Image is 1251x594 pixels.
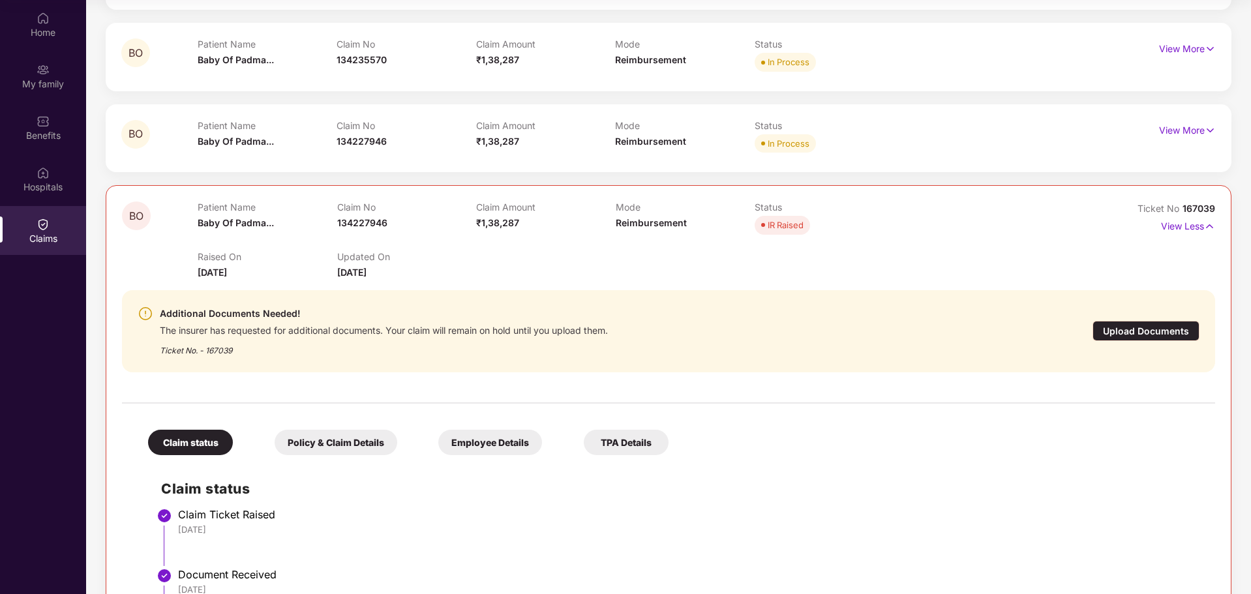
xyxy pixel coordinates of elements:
img: svg+xml;base64,PHN2ZyBpZD0iU3RlcC1Eb25lLTMyeDMyIiB4bWxucz0iaHR0cDovL3d3dy53My5vcmcvMjAwMC9zdmciIH... [157,568,172,584]
div: Document Received [178,568,1202,581]
p: Claim No [337,120,476,131]
div: Additional Documents Needed! [160,306,608,321]
img: svg+xml;base64,PHN2ZyBpZD0iQ2xhaW0iIHhtbG5zPSJodHRwOi8vd3d3LnczLm9yZy8yMDAwL3N2ZyIgd2lkdGg9IjIwIi... [37,218,50,231]
span: [DATE] [198,267,227,278]
p: Raised On [198,251,337,262]
p: Updated On [337,251,476,262]
span: 167039 [1183,203,1215,214]
img: svg+xml;base64,PHN2ZyBpZD0iV2FybmluZ18tXzI0eDI0IiBkYXRhLW5hbWU9Ildhcm5pbmcgLSAyNHgyNCIgeG1sbnM9Im... [138,306,153,321]
p: Patient Name [198,201,337,213]
span: [DATE] [337,267,367,278]
span: Baby Of Padma... [198,54,274,65]
p: Mode [615,120,755,131]
p: Claim No [337,201,476,213]
img: svg+xml;base64,PHN2ZyBpZD0iQmVuZWZpdHMiIHhtbG5zPSJodHRwOi8vd3d3LnczLm9yZy8yMDAwL3N2ZyIgd2lkdGg9Ij... [37,115,50,128]
span: BO [128,48,143,59]
span: Reimbursement [615,54,686,65]
span: Reimbursement [616,217,687,228]
p: Status [755,201,894,213]
p: Claim No [337,38,476,50]
div: The insurer has requested for additional documents. Your claim will remain on hold until you uplo... [160,321,608,336]
span: 134235570 [337,54,387,65]
img: svg+xml;base64,PHN2ZyB4bWxucz0iaHR0cDovL3d3dy53My5vcmcvMjAwMC9zdmciIHdpZHRoPSIxNyIgaGVpZ2h0PSIxNy... [1205,123,1216,138]
span: Baby Of Padma... [198,136,274,147]
div: Policy & Claim Details [275,430,397,455]
p: Patient Name [198,120,337,131]
p: Status [755,38,894,50]
p: Mode [615,38,755,50]
div: IR Raised [768,218,804,231]
span: ₹1,38,287 [476,136,519,147]
div: In Process [768,137,809,150]
div: TPA Details [584,430,669,455]
img: svg+xml;base64,PHN2ZyBpZD0iU3RlcC1Eb25lLTMyeDMyIiB4bWxucz0iaHR0cDovL3d3dy53My5vcmcvMjAwMC9zdmciIH... [157,508,172,524]
span: Baby Of Padma... [198,217,274,228]
img: svg+xml;base64,PHN2ZyB3aWR0aD0iMjAiIGhlaWdodD0iMjAiIHZpZXdCb3g9IjAgMCAyMCAyMCIgZmlsbD0ibm9uZSIgeG... [37,63,50,76]
p: View More [1159,120,1216,138]
div: In Process [768,55,809,68]
img: svg+xml;base64,PHN2ZyB4bWxucz0iaHR0cDovL3d3dy53My5vcmcvMjAwMC9zdmciIHdpZHRoPSIxNyIgaGVpZ2h0PSIxNy... [1204,219,1215,233]
span: Reimbursement [615,136,686,147]
div: Claim status [148,430,233,455]
span: 134227946 [337,136,387,147]
p: View Less [1161,216,1215,233]
p: Mode [616,201,755,213]
span: ₹1,38,287 [476,217,519,228]
div: Claim Ticket Raised [178,508,1202,521]
div: [DATE] [178,524,1202,535]
span: BO [128,128,143,140]
p: Claim Amount [476,120,616,131]
p: Patient Name [198,38,337,50]
span: ₹1,38,287 [476,54,519,65]
h2: Claim status [161,478,1202,499]
span: Ticket No [1138,203,1183,214]
span: BO [129,211,143,222]
img: svg+xml;base64,PHN2ZyB4bWxucz0iaHR0cDovL3d3dy53My5vcmcvMjAwMC9zdmciIHdpZHRoPSIxNyIgaGVpZ2h0PSIxNy... [1205,42,1216,56]
p: Status [755,120,894,131]
div: Ticket No. - 167039 [160,336,608,357]
span: 134227946 [337,217,387,228]
div: Upload Documents [1093,321,1199,341]
p: Claim Amount [476,38,616,50]
img: svg+xml;base64,PHN2ZyBpZD0iSG9zcGl0YWxzIiB4bWxucz0iaHR0cDovL3d3dy53My5vcmcvMjAwMC9zdmciIHdpZHRoPS... [37,166,50,179]
p: Claim Amount [476,201,615,213]
div: Employee Details [438,430,542,455]
img: svg+xml;base64,PHN2ZyBpZD0iSG9tZSIgeG1sbnM9Imh0dHA6Ly93d3cudzMub3JnLzIwMDAvc3ZnIiB3aWR0aD0iMjAiIG... [37,12,50,25]
p: View More [1159,38,1216,56]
